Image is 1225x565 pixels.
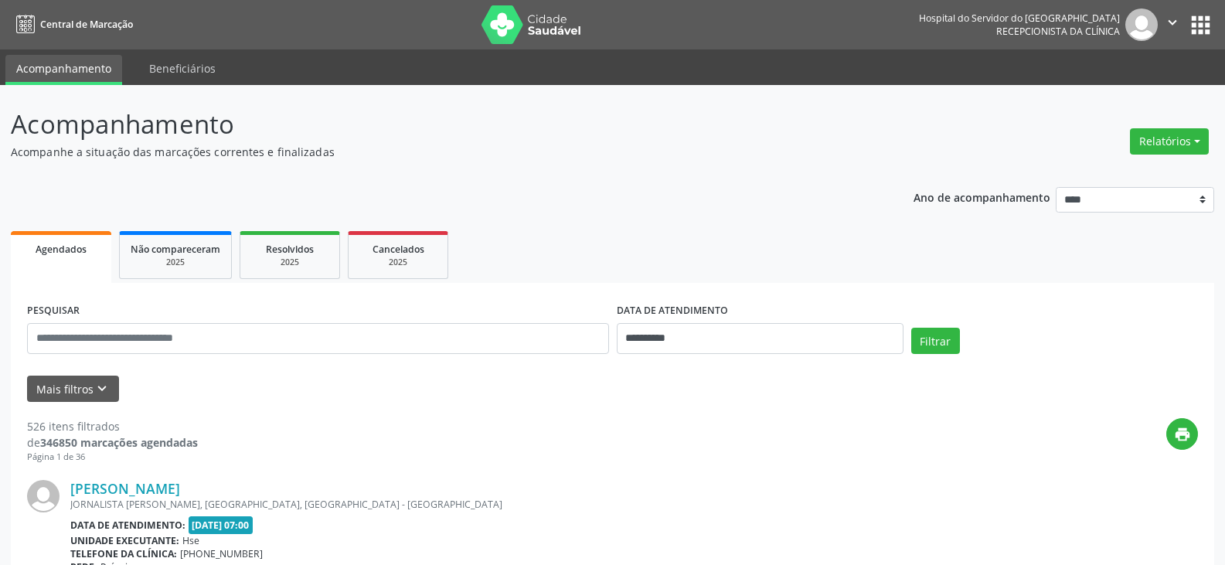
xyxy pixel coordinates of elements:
[27,299,80,323] label: PESQUISAR
[70,498,966,511] div: JORNALISTA [PERSON_NAME], [GEOGRAPHIC_DATA], [GEOGRAPHIC_DATA] - [GEOGRAPHIC_DATA]
[40,435,198,450] strong: 346850 marcações agendadas
[27,434,198,451] div: de
[131,243,220,256] span: Não compareceram
[911,328,960,354] button: Filtrar
[189,516,254,534] span: [DATE] 07:00
[70,547,177,560] b: Telefone da clínica:
[1125,9,1158,41] img: img
[1174,426,1191,443] i: print
[266,243,314,256] span: Resolvidos
[70,534,179,547] b: Unidade executante:
[70,480,180,497] a: [PERSON_NAME]
[11,144,853,160] p: Acompanhe a situação das marcações correntes e finalizadas
[70,519,185,532] b: Data de atendimento:
[373,243,424,256] span: Cancelados
[36,243,87,256] span: Agendados
[996,25,1120,38] span: Recepcionista da clínica
[11,12,133,37] a: Central de Marcação
[1164,14,1181,31] i: 
[1187,12,1214,39] button: apps
[1166,418,1198,450] button: print
[919,12,1120,25] div: Hospital do Servidor do [GEOGRAPHIC_DATA]
[5,55,122,85] a: Acompanhamento
[617,299,728,323] label: DATA DE ATENDIMENTO
[1130,128,1209,155] button: Relatórios
[27,418,198,434] div: 526 itens filtrados
[182,534,199,547] span: Hse
[138,55,226,82] a: Beneficiários
[27,376,119,403] button: Mais filtroskeyboard_arrow_down
[131,257,220,268] div: 2025
[27,480,60,512] img: img
[94,380,111,397] i: keyboard_arrow_down
[11,105,853,144] p: Acompanhamento
[40,18,133,31] span: Central de Marcação
[1158,9,1187,41] button: 
[359,257,437,268] div: 2025
[914,187,1050,206] p: Ano de acompanhamento
[180,547,263,560] span: [PHONE_NUMBER]
[27,451,198,464] div: Página 1 de 36
[251,257,328,268] div: 2025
